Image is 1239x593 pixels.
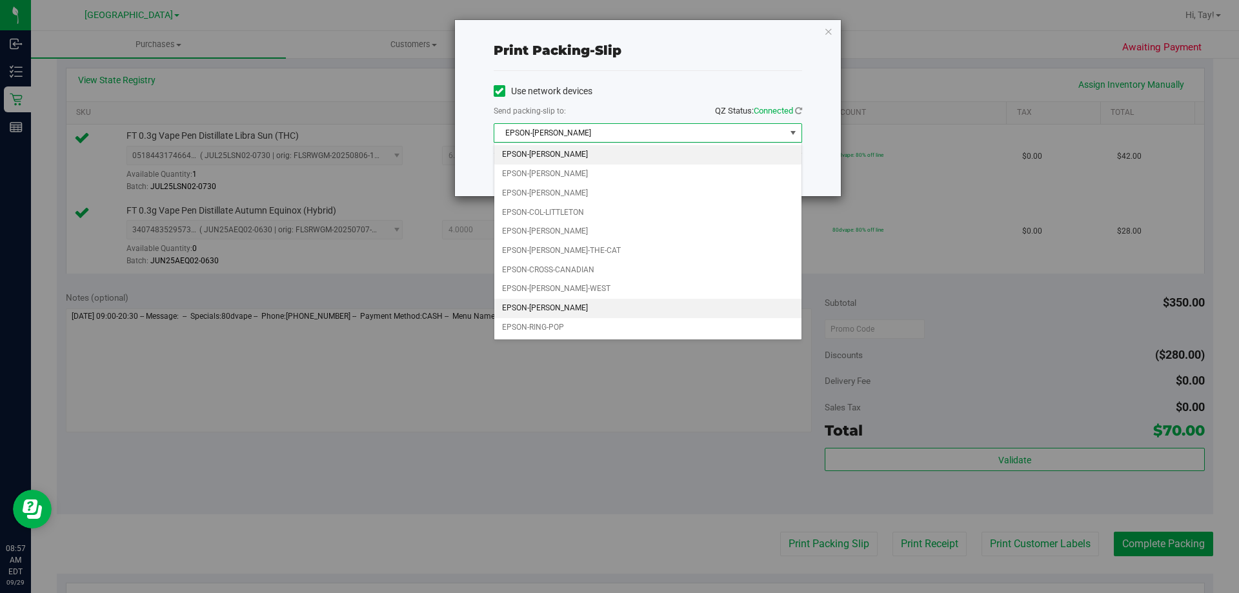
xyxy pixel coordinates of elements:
[494,145,801,165] li: EPSON-[PERSON_NAME]
[785,124,801,142] span: select
[494,105,566,117] label: Send packing-slip to:
[715,106,802,116] span: QZ Status:
[494,124,785,142] span: EPSON-[PERSON_NAME]
[494,241,801,261] li: EPSON-[PERSON_NAME]-THE-CAT
[494,279,801,299] li: EPSON-[PERSON_NAME]-WEST
[494,43,621,58] span: Print packing-slip
[754,106,793,116] span: Connected
[494,261,801,280] li: EPSON-CROSS-CANADIAN
[494,299,801,318] li: EPSON-[PERSON_NAME]
[494,203,801,223] li: EPSON-COL-LITTLETON
[13,490,52,528] iframe: Resource center
[494,222,801,241] li: EPSON-[PERSON_NAME]
[494,85,592,98] label: Use network devices
[494,184,801,203] li: EPSON-[PERSON_NAME]
[494,318,801,337] li: EPSON-RING-POP
[494,165,801,184] li: EPSON-[PERSON_NAME]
